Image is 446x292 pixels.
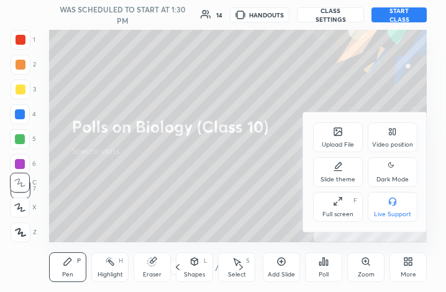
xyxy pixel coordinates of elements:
[376,176,409,183] div: Dark Mode
[353,198,357,204] div: F
[372,142,413,148] div: Video position
[322,211,353,217] div: Full screen
[322,142,354,148] div: Upload File
[321,176,355,183] div: Slide theme
[374,211,411,217] div: Live Support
